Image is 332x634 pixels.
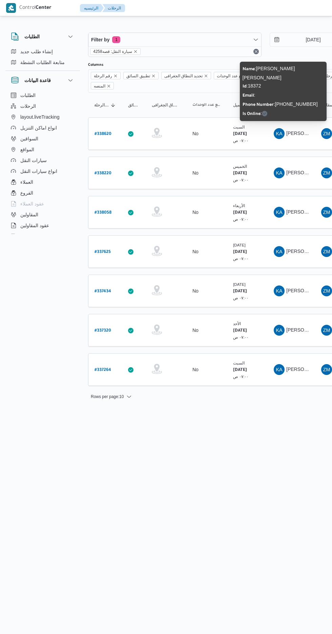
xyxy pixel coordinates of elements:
[20,221,49,230] span: عقود المقاولين
[243,66,295,80] span: : [PERSON_NAME] [PERSON_NAME]
[95,211,111,215] b: # 338058
[8,220,77,231] button: عقود المقاولين
[233,217,249,221] small: ٠٧:٠٠ ص
[93,48,132,55] span: سيارة النقل: قصه4258
[233,125,245,129] small: السبت
[321,325,332,336] div: Zaiad Muhammad Said Atris
[323,128,330,139] span: ZM
[8,122,77,133] button: انواع اماكن التنزيل
[276,246,282,257] span: KA
[276,364,282,375] span: KA
[321,285,332,296] div: Zaiad Muhammad Said Atris
[321,167,332,178] div: Zaiad Muhammad Said Atris
[243,83,261,88] span: : 18372
[274,246,285,257] div: Khald Ali Muhammad Farj
[151,74,155,78] button: Remove تطبيق السائق from selection in this group
[5,46,80,71] div: الطلبات
[91,82,114,90] span: المنصه
[20,113,59,121] span: layout.liveTracking
[95,208,111,217] a: #338058
[88,33,261,46] button: Filter by1 active filters
[7,607,28,627] iframe: chat widget
[8,57,77,68] button: متابعة الطلبات النشطة
[192,366,199,373] div: No
[323,207,330,218] span: ZM
[8,166,77,177] button: انواع سيارات النقل
[243,101,318,107] span: : [PHONE_NUMBER]
[149,100,183,111] button: تحديد النطاق الجغرافى
[133,49,138,54] button: remove selected entity
[8,155,77,166] button: سيارات النقل
[20,124,57,132] span: انواع اماكن التنزيل
[95,171,111,176] b: # 338220
[20,145,34,154] span: المواقع
[233,296,249,300] small: ٠٧:٠٠ ص
[94,102,109,108] span: رقم الرحلة; Sorted in descending order
[323,325,330,336] span: ZM
[243,94,254,98] b: Email
[88,62,103,68] label: Columns
[243,111,267,116] span: :
[192,209,199,215] div: No
[233,329,247,333] b: [DATE]
[274,207,285,218] div: Khald Ali Muhammad Farj
[20,189,33,197] span: الفروع
[243,112,261,117] b: Is Online
[95,129,111,138] a: #338620
[91,72,121,79] span: رقم الرحلة
[94,82,105,90] span: المنصه
[95,365,111,374] a: #337264
[123,72,158,79] span: تطبيق السائق
[112,36,120,43] span: 1 active filters
[233,374,249,379] small: ٠٧:٠٠ ص
[95,368,111,373] b: # 337264
[230,100,264,111] button: وقت التحميل
[113,74,118,78] button: Remove رقم الرحلة from selection in this group
[152,102,180,108] span: تحديد النطاق الجغرافى
[95,247,111,256] a: #337625
[323,246,330,257] span: ZM
[233,203,245,208] small: الأربعاء
[8,177,77,187] button: العملاء
[20,156,47,164] span: سيارات النقل
[276,325,282,336] span: KA
[243,92,255,98] span: :
[233,250,247,255] b: [DATE]
[24,76,51,84] h3: قاعدة البيانات
[88,393,134,401] button: Rows per page:10
[128,102,140,108] span: تطبيق السائق
[243,103,274,107] b: Phone Number
[6,3,16,13] img: X8yXhbKr1z7QwAAAABJRU5ErkJggg==
[8,101,77,112] button: الرحلات
[233,138,249,143] small: ٠٧:٠٠ ص
[95,289,111,294] b: # 337434
[11,33,75,41] button: الطلبات
[94,72,112,80] span: رقم الرحلة
[91,100,119,111] button: رقم الرحلةSorted in descending order
[95,132,111,137] b: # 338620
[8,133,77,144] button: السواقين
[20,200,44,208] span: عقود العملاء
[323,167,330,178] span: ZM
[321,246,332,257] div: Zaiad Muhammad Said Atris
[233,178,249,182] small: ٠٧:٠٠ ص
[164,72,203,80] span: تحديد النطاق الجغرافى
[20,58,65,66] span: متابعة الطلبات النشطة
[8,209,77,220] button: المقاولين
[274,325,285,336] div: Khald Ali Muhammad Farj
[276,167,282,178] span: KA
[80,4,104,12] button: الرئيسيه
[274,285,285,296] div: Khald Ali Muhammad Farj
[233,335,249,339] small: ٠٧:٠٠ ص
[91,393,124,401] span: Rows per page : 10
[8,198,77,209] button: عقود العملاء
[233,211,247,215] b: [DATE]
[276,207,282,218] span: KA
[95,286,111,296] a: #337434
[204,74,208,78] button: Remove تحديد النطاق الجغرافى from selection in this group
[276,285,282,296] span: KA
[233,321,241,326] small: الأحد
[95,169,111,178] a: #338220
[276,128,282,139] span: KA
[20,135,38,143] span: السواقين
